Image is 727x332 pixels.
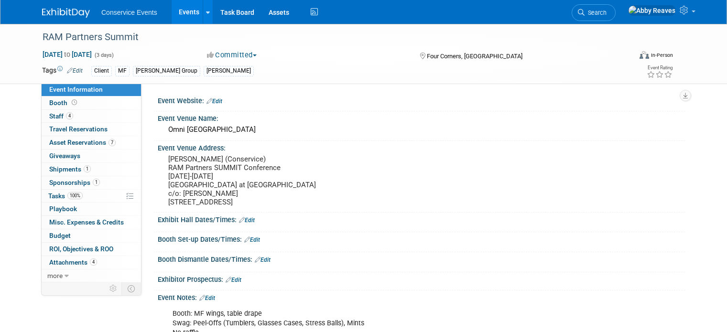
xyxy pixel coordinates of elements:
span: 4 [66,112,73,119]
a: Asset Reservations7 [42,136,141,149]
img: Format-Inperson.png [640,51,649,59]
a: Edit [226,277,241,283]
a: Search [572,4,616,21]
img: ExhibitDay [42,8,90,18]
div: Event Venue Name: [158,111,685,123]
a: Misc. Expenses & Credits [42,216,141,229]
a: Edit [206,98,222,105]
a: ROI, Objectives & ROO [42,243,141,256]
a: Tasks100% [42,190,141,203]
a: Travel Reservations [42,123,141,136]
div: Omni [GEOGRAPHIC_DATA] [165,122,678,137]
a: Edit [255,257,271,263]
a: Edit [239,217,255,224]
span: Sponsorships [49,179,100,186]
div: [PERSON_NAME] [204,66,254,76]
pre: [PERSON_NAME] (Conservice) RAM Partners SUMMIT Conference [DATE]-[DATE] [GEOGRAPHIC_DATA] at [GEO... [168,155,367,206]
td: Personalize Event Tab Strip [105,282,122,295]
div: Event Rating [647,65,673,70]
div: Exhibitor Prospectus: [158,272,685,285]
a: Edit [244,236,260,243]
span: Playbook [49,205,77,213]
div: In-Person [651,52,673,59]
button: Committed [204,50,260,60]
span: Booth not reserved yet [70,99,79,106]
div: Client [91,66,112,76]
span: to [63,51,72,58]
div: Event Format [580,50,673,64]
span: Search [585,9,607,16]
div: MF [115,66,130,76]
span: Asset Reservations [49,139,116,146]
a: more [42,269,141,282]
span: (3 days) [94,52,114,58]
a: Edit [67,67,83,74]
a: Booth [42,96,141,109]
td: Toggle Event Tabs [122,282,141,295]
span: Misc. Expenses & Credits [49,218,124,226]
span: 1 [84,165,91,172]
span: Giveaways [49,152,80,160]
img: Abby Reaves [628,5,676,16]
span: Booth [49,99,79,107]
span: 100% [67,192,83,199]
a: Playbook [42,203,141,215]
span: Four Corners, [GEOGRAPHIC_DATA] [427,53,522,60]
span: [DATE] [DATE] [42,50,92,59]
span: 1 [93,179,100,186]
span: Staff [49,112,73,120]
span: Shipments [49,165,91,173]
span: 4 [90,258,97,266]
div: RAM Partners Summit [39,29,619,46]
span: Budget [49,232,71,239]
div: [PERSON_NAME] Group [133,66,200,76]
a: Shipments1 [42,163,141,176]
a: Staff4 [42,110,141,123]
span: 7 [109,139,116,146]
span: ROI, Objectives & ROO [49,245,113,253]
div: Event Notes: [158,290,685,303]
div: Event Venue Address: [158,141,685,153]
a: Edit [199,295,215,301]
span: Conservice Events [101,9,157,16]
a: Giveaways [42,150,141,162]
a: Sponsorships1 [42,176,141,189]
div: Booth Set-up Dates/Times: [158,232,685,245]
span: more [47,272,63,279]
div: Event Website: [158,94,685,106]
a: Attachments4 [42,256,141,269]
span: Attachments [49,258,97,266]
a: Event Information [42,83,141,96]
div: Booth Dismantle Dates/Times: [158,252,685,265]
span: Tasks [48,192,83,200]
div: Exhibit Hall Dates/Times: [158,213,685,225]
span: Event Information [49,86,103,93]
span: Travel Reservations [49,125,108,133]
a: Budget [42,229,141,242]
td: Tags [42,65,83,76]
